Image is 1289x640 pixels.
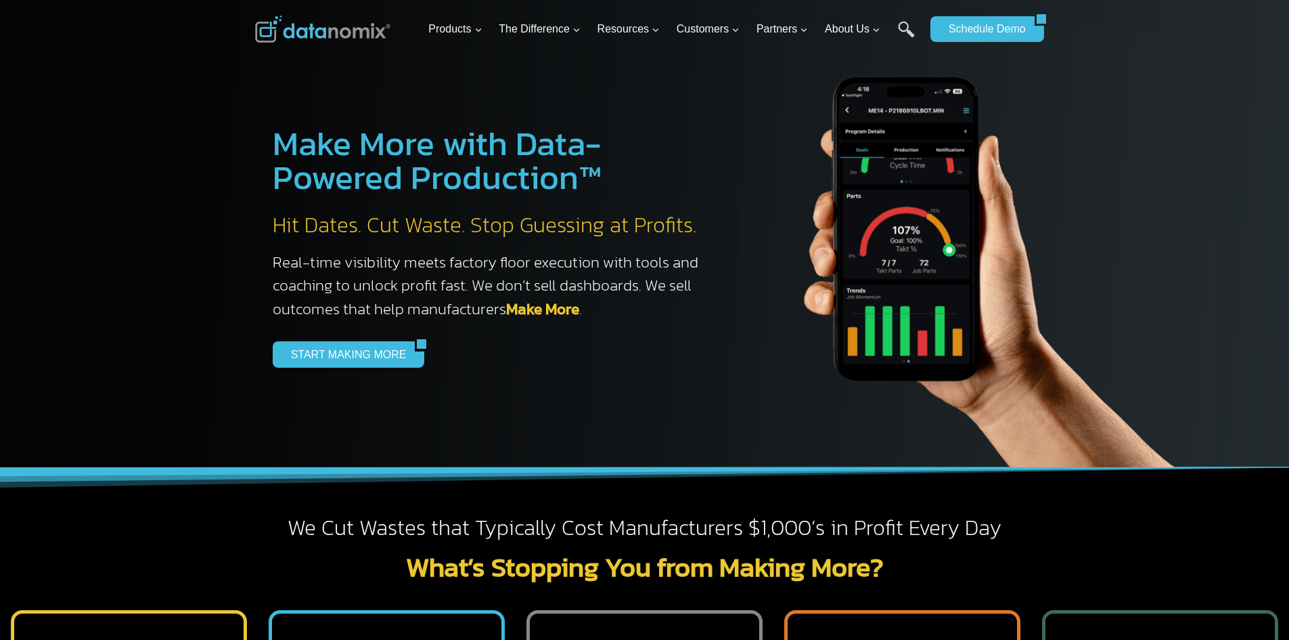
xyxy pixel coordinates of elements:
[255,16,390,43] img: Datanomix
[273,251,713,321] h3: Real-time visibility meets factory floor execution with tools and coaching to unlock profit fast....
[825,20,880,38] span: About Us
[428,20,482,38] span: Products
[255,514,1035,542] h2: We Cut Wastes that Typically Cost Manufacturers $1,000’s in Profit Every Day
[506,297,579,320] a: Make More
[930,16,1035,42] a: Schedule Demo
[7,400,224,633] iframe: Popup CTA
[898,21,915,51] a: Search
[273,211,713,240] h2: Hit Dates. Cut Waste. Stop Guessing at Profits.
[756,20,808,38] span: Partners
[255,553,1035,580] h2: What’s Stopping You from Making More?
[499,20,581,38] span: The Difference
[597,20,660,38] span: Resources
[273,127,713,194] h1: Make More with Data-Powered Production™
[677,20,740,38] span: Customers
[423,7,924,51] nav: Primary Navigation
[740,27,1213,467] img: The Datanoix Mobile App available on Android and iOS Devices
[273,341,415,367] a: START MAKING MORE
